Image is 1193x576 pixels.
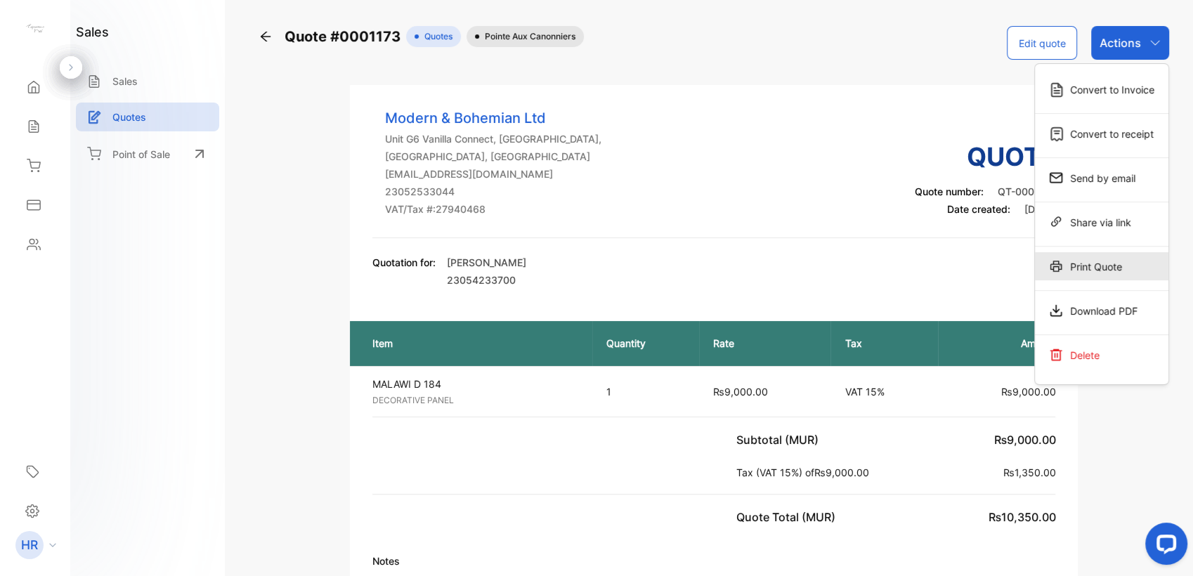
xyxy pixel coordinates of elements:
[447,255,526,270] p: [PERSON_NAME]
[1035,119,1168,148] div: Convert to receipt
[285,26,406,47] span: Quote #0001173
[76,138,219,169] a: Point of Sale
[988,510,1055,524] span: ₨10,350.00
[1035,296,1168,325] div: Download PDF
[76,67,219,96] a: Sales
[385,184,601,199] p: 23052533044
[606,384,685,399] p: 1
[1134,517,1193,576] iframe: LiveChat chat widget
[993,433,1055,447] span: ₨9,000.00
[845,336,923,351] p: Tax
[372,255,436,270] p: Quotation for:
[1000,386,1055,398] span: ₨9,000.00
[814,466,869,478] span: ₨9,000.00
[372,336,579,351] p: Item
[914,138,1055,176] h3: Quote
[1035,164,1168,192] div: Send by email
[1024,203,1055,215] span: [DATE]
[76,22,109,41] h1: sales
[21,536,38,554] p: HR
[997,185,1055,197] span: QT-0001173
[1035,208,1168,236] div: Share via link
[1035,75,1168,103] div: Convert to Invoice
[385,149,601,164] p: [GEOGRAPHIC_DATA], [GEOGRAPHIC_DATA]
[952,336,1056,351] p: Amount
[385,202,601,216] p: VAT/Tax #: 27940468
[1091,26,1169,60] button: Actions
[1100,34,1141,51] p: Actions
[372,554,662,568] p: Notes
[76,103,219,131] a: Quotes
[914,184,1055,199] p: Quote number:
[419,30,452,43] span: Quotes
[385,166,601,181] p: [EMAIL_ADDRESS][DOMAIN_NAME]
[736,509,841,525] p: Quote Total (MUR)
[1035,252,1168,280] div: Print Quote
[112,147,170,162] p: Point of Sale
[1007,26,1077,60] button: Edit quote
[736,465,875,480] p: Tax (VAT 15%) of
[845,384,923,399] p: VAT 15%
[447,273,526,287] p: 23054233700
[25,18,46,39] img: logo
[736,431,824,448] p: Subtotal (MUR)
[385,107,601,129] p: Modern & Bohemian Ltd
[606,336,685,351] p: Quantity
[372,394,592,407] p: DECORATIVE PANEL
[713,336,816,351] p: Rate
[713,386,768,398] span: ₨9,000.00
[112,110,146,124] p: Quotes
[1003,466,1055,478] span: ₨1,350.00
[112,74,138,89] p: Sales
[1035,341,1168,369] div: Delete
[372,377,592,391] p: MALAWI D 184
[914,202,1055,216] p: Date created:
[479,30,575,43] span: Pointe aux Canonniers
[385,131,601,146] p: Unit G6 Vanilla Connect, [GEOGRAPHIC_DATA],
